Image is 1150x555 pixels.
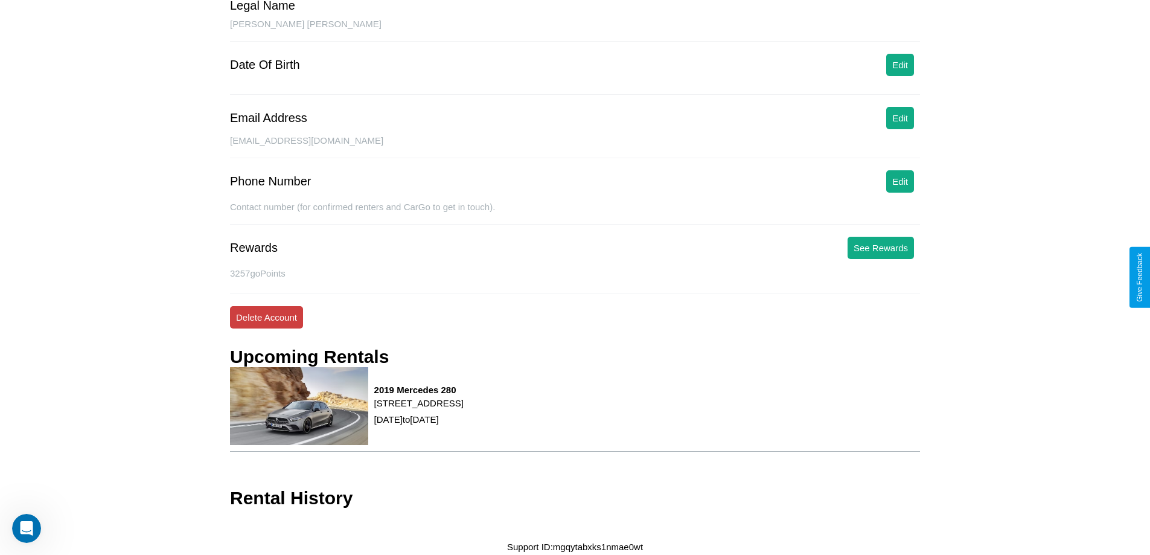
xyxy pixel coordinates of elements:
[374,385,464,395] h3: 2019 Mercedes 280
[886,54,914,76] button: Edit
[848,237,914,259] button: See Rewards
[230,488,353,508] h3: Rental History
[230,58,300,72] div: Date Of Birth
[230,265,920,281] p: 3257 goPoints
[230,241,278,255] div: Rewards
[1136,253,1144,302] div: Give Feedback
[374,411,464,428] p: [DATE] to [DATE]
[12,514,41,543] iframe: Intercom live chat
[230,367,368,444] img: rental
[230,202,920,225] div: Contact number (for confirmed renters and CarGo to get in touch).
[230,306,303,329] button: Delete Account
[886,170,914,193] button: Edit
[886,107,914,129] button: Edit
[374,395,464,411] p: [STREET_ADDRESS]
[230,347,389,367] h3: Upcoming Rentals
[507,539,643,555] p: Support ID: mgqytabxks1nmae0wt
[230,175,311,188] div: Phone Number
[230,19,920,42] div: [PERSON_NAME] [PERSON_NAME]
[230,135,920,158] div: [EMAIL_ADDRESS][DOMAIN_NAME]
[230,111,307,125] div: Email Address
